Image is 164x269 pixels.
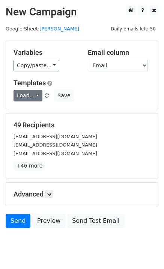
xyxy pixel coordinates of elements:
[14,142,97,148] small: [EMAIL_ADDRESS][DOMAIN_NAME]
[14,151,97,156] small: [EMAIL_ADDRESS][DOMAIN_NAME]
[108,26,158,32] a: Daily emails left: 50
[14,60,59,71] a: Copy/paste...
[14,48,77,57] h5: Variables
[14,134,97,139] small: [EMAIL_ADDRESS][DOMAIN_NAME]
[54,90,74,101] button: Save
[126,233,164,269] iframe: Chat Widget
[108,25,158,33] span: Daily emails left: 50
[39,26,79,32] a: [PERSON_NAME]
[32,214,65,228] a: Preview
[14,90,42,101] a: Load...
[67,214,124,228] a: Send Test Email
[6,6,158,18] h2: New Campaign
[14,190,150,198] h5: Advanced
[14,161,45,171] a: +46 more
[14,121,150,129] h5: 49 Recipients
[6,214,30,228] a: Send
[6,26,79,32] small: Google Sheet:
[88,48,151,57] h5: Email column
[14,79,46,87] a: Templates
